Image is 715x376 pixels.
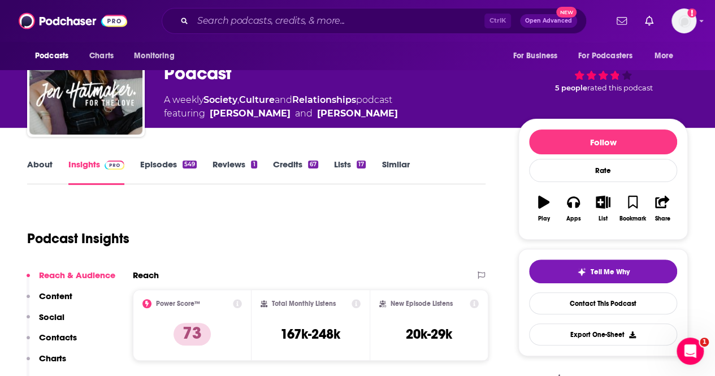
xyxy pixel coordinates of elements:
p: Content [39,291,72,301]
button: List [588,188,618,229]
a: About [27,159,53,185]
img: Podchaser Pro [105,161,124,170]
span: Tell Me Why [591,267,630,276]
button: tell me why sparkleTell Me Why [529,260,677,283]
p: Reach & Audience [39,270,115,280]
a: Culture [239,94,275,105]
a: Lists17 [334,159,366,185]
h2: New Episode Listens [391,300,453,308]
div: Rate [529,159,677,182]
p: 73 [174,323,211,345]
button: open menu [505,45,571,67]
div: Apps [566,215,581,222]
input: Search podcasts, credits, & more... [193,12,484,30]
a: Credits67 [273,159,318,185]
span: Logged in as gabrielle.gantz [671,8,696,33]
h3: 20k-29k [406,326,452,343]
button: Share [648,188,677,229]
span: Podcasts [35,48,68,64]
span: featuring [164,107,398,120]
button: open menu [27,45,83,67]
button: Apps [558,188,588,229]
a: Relationships [292,94,356,105]
button: Open AdvancedNew [520,14,577,28]
div: 17 [357,161,366,168]
div: Play [538,215,550,222]
button: Follow [529,129,677,154]
div: Share [655,215,670,222]
span: For Business [513,48,557,64]
button: open menu [647,45,688,67]
a: Episodes549 [140,159,197,185]
span: More [655,48,674,64]
a: InsightsPodchaser Pro [68,159,124,185]
span: 5 people [555,84,587,92]
a: Reviews1 [213,159,257,185]
button: Show profile menu [671,8,696,33]
img: tell me why sparkle [577,267,586,276]
div: Search podcasts, credits, & more... [162,8,587,34]
div: 1 [251,161,257,168]
button: Play [529,188,558,229]
a: Show notifications dropdown [640,11,658,31]
span: Charts [89,48,114,64]
img: For The Love With Jen Hatmaker Podcast [29,21,142,135]
a: Amy Hardin [317,107,398,120]
button: Contacts [27,332,77,353]
a: Show notifications dropdown [612,11,631,31]
div: 67 [308,161,318,168]
a: Charts [82,45,120,67]
div: Bookmark [619,215,646,222]
h1: Podcast Insights [27,230,129,247]
iframe: Intercom live chat [677,338,704,365]
button: Reach & Audience [27,270,115,291]
span: 1 [700,338,709,347]
svg: Add a profile image [687,8,696,18]
span: , [237,94,239,105]
a: Contact This Podcast [529,292,677,314]
span: rated this podcast [587,84,653,92]
button: Charts [27,353,66,374]
img: Podchaser - Follow, Share and Rate Podcasts [19,10,127,32]
button: Export One-Sheet [529,323,677,345]
div: A weekly podcast [164,93,398,120]
img: User Profile [671,8,696,33]
a: Jen Hatmaker [210,107,291,120]
h3: 167k-248k [280,326,340,343]
span: Monitoring [134,48,174,64]
span: and [275,94,292,105]
span: Ctrl K [484,14,511,28]
span: New [556,7,577,18]
p: Social [39,312,64,322]
button: open menu [126,45,189,67]
p: Contacts [39,332,77,343]
div: 549 [183,161,197,168]
span: and [295,107,313,120]
div: List [599,215,608,222]
button: Content [27,291,72,312]
a: Similar [382,159,409,185]
p: Charts [39,353,66,364]
span: Open Advanced [525,18,572,24]
button: open menu [571,45,649,67]
span: For Podcasters [578,48,632,64]
h2: Power Score™ [156,300,200,308]
button: Bookmark [618,188,647,229]
a: Society [203,94,237,105]
button: Social [27,312,64,332]
h2: Total Monthly Listens [272,300,336,308]
h2: Reach [133,270,159,280]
